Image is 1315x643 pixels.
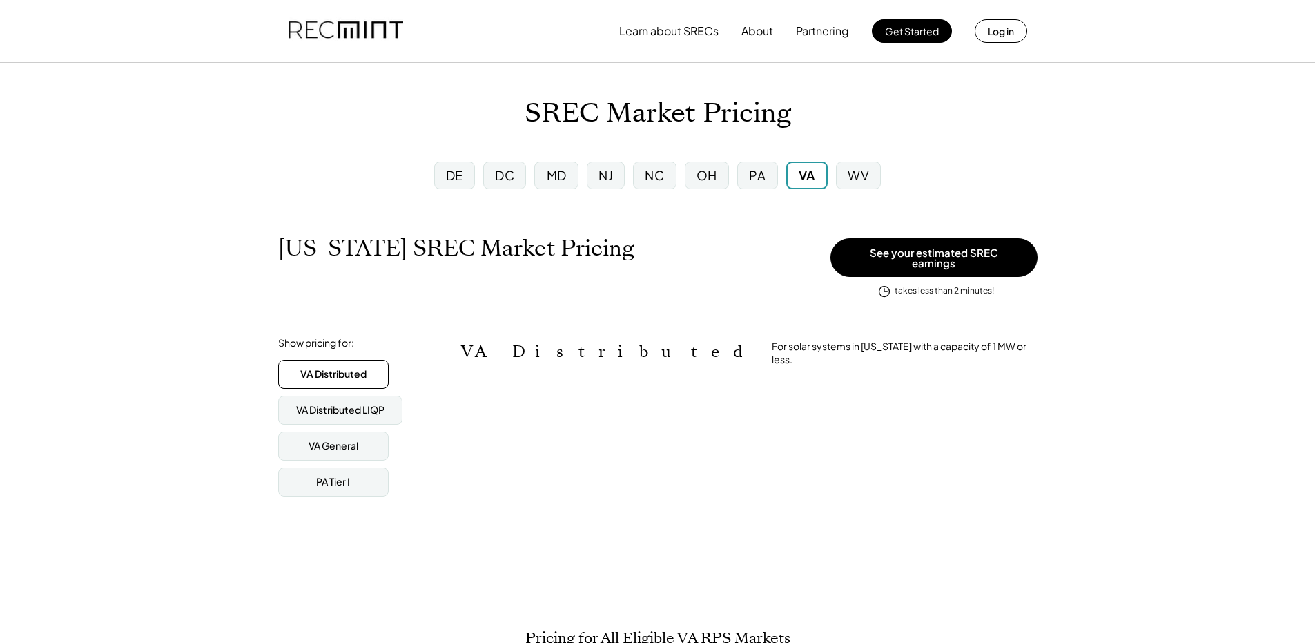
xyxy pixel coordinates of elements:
div: For solar systems in [US_STATE] with a capacity of 1 MW or less. [772,340,1038,367]
div: Show pricing for: [278,336,354,350]
h1: [US_STATE] SREC Market Pricing [278,235,634,262]
div: VA Distributed [300,367,367,381]
button: See your estimated SREC earnings [830,238,1038,277]
div: DE [446,166,463,184]
button: Learn about SRECs [619,17,719,45]
h2: VA Distributed [461,342,751,362]
div: NC [645,166,664,184]
img: recmint-logotype%403x.png [289,8,403,55]
div: VA Distributed LIQP [296,403,384,417]
div: MD [547,166,567,184]
div: takes less than 2 minutes! [895,285,994,297]
button: About [741,17,773,45]
div: OH [697,166,717,184]
div: NJ [598,166,613,184]
h1: SREC Market Pricing [525,97,791,130]
div: PA Tier I [316,475,350,489]
div: WV [848,166,869,184]
button: Get Started [872,19,952,43]
button: Log in [975,19,1027,43]
div: DC [495,166,514,184]
button: Partnering [796,17,849,45]
div: VA General [309,439,358,453]
div: PA [749,166,766,184]
div: VA [799,166,815,184]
